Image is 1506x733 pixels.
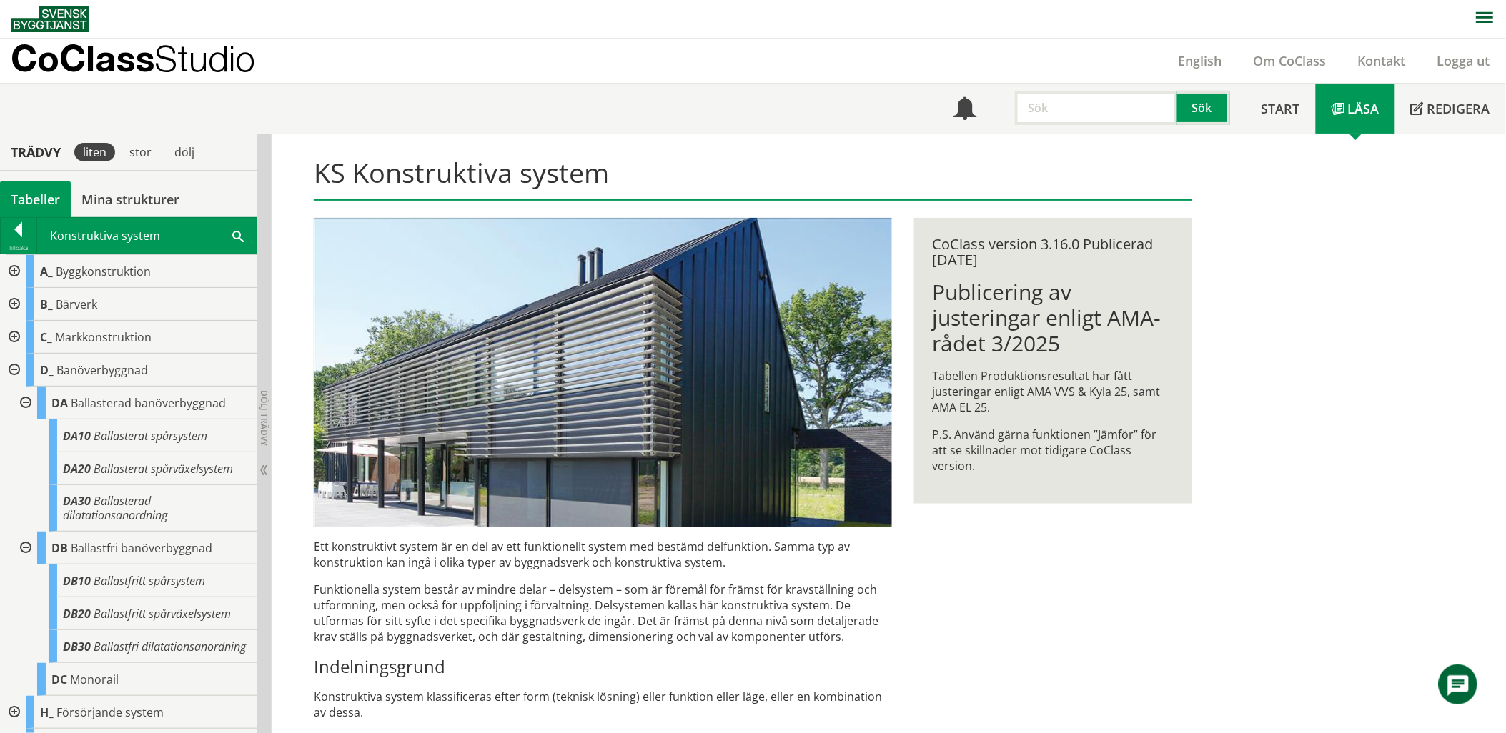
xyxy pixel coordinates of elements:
[953,99,976,121] span: Notifikationer
[933,368,1174,415] p: Tabellen Produktionsresultat har fått justeringar enligt AMA VVS & Kyla 25, samt AMA EL 25.
[232,228,244,243] span: Sök i tabellen
[37,218,257,254] div: Konstruktiva system
[56,264,151,279] span: Byggkonstruktion
[11,6,89,32] img: Svensk Byggtjänst
[314,156,1192,201] h1: KS Konstruktiva system
[1177,91,1230,125] button: Sök
[51,540,68,556] span: DB
[1,242,36,254] div: Tillbaka
[51,672,67,687] span: DC
[40,296,53,312] span: B_
[314,218,892,527] img: structural-solar-shading.jpg
[933,427,1174,474] p: P.S. Använd gärna funktionen ”Jämför” för att se skillnader mot tidigare CoClass version.
[56,362,148,378] span: Banöverbyggnad
[1395,84,1506,134] a: Redigera
[70,672,119,687] span: Monorail
[63,428,91,444] span: DA10
[258,390,270,446] span: Dölj trädvy
[1316,84,1395,134] a: Läsa
[94,606,231,622] span: Ballastfritt spårväxelsystem
[1342,52,1422,69] a: Kontakt
[11,39,286,83] a: CoClassStudio
[3,144,69,160] div: Trädvy
[1348,100,1379,117] span: Läsa
[94,573,205,589] span: Ballastfritt spårsystem
[1262,100,1300,117] span: Start
[74,143,115,161] div: liten
[314,539,892,570] p: Ett konstruktivt system är en del av ett funktionellt system med bestämd delfunktion. Samma typ a...
[121,143,160,161] div: stor
[933,279,1174,356] h1: Publicering av justeringar enligt AMA-rådet 3/2025
[40,704,54,720] span: H_
[63,493,167,523] span: Ballasterad dilatationsanordning
[94,428,207,444] span: Ballasterat spårsystem
[71,540,212,556] span: Ballastfri banöverbyggnad
[933,236,1174,268] div: CoClass version 3.16.0 Publicerad [DATE]
[63,493,91,509] span: DA30
[11,50,255,66] p: CoClass
[63,606,91,622] span: DB20
[40,264,53,279] span: A_
[94,639,246,654] span: Ballastfri dilatationsanordning
[314,656,892,677] h3: Indelningsgrund
[1238,52,1342,69] a: Om CoClass
[63,639,91,654] span: DB30
[1427,100,1490,117] span: Redigera
[40,329,52,345] span: C_
[154,37,255,79] span: Studio
[71,181,190,217] a: Mina strukturer
[94,461,233,477] span: Ballasterat spårväxelsystem
[166,143,203,161] div: dölj
[71,395,226,411] span: Ballasterad banöverbyggnad
[63,461,91,477] span: DA20
[314,689,892,720] p: Konstruktiva system klassificeras efter form (teknisk lösning) eller funktion eller läge, eller e...
[51,395,68,411] span: DA
[56,296,97,312] span: Bärverk
[314,582,892,644] p: Funktionella system består av mindre delar – delsystem – som är föremål för främst för krav­ställ...
[56,704,164,720] span: Försörjande system
[1015,91,1177,125] input: Sök
[1422,52,1506,69] a: Logga ut
[1246,84,1316,134] a: Start
[55,329,152,345] span: Markkonstruktion
[40,362,54,378] span: D_
[1163,52,1238,69] a: English
[63,573,91,589] span: DB10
